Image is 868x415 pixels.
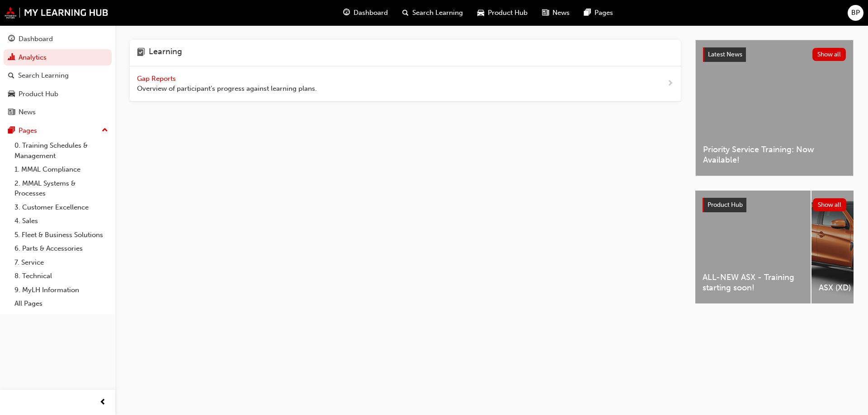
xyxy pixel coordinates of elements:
[19,126,37,136] div: Pages
[552,8,570,18] span: News
[11,269,112,283] a: 8. Technical
[4,86,112,103] a: Product Hub
[667,78,674,89] span: next-icon
[703,145,846,165] span: Priority Service Training: Now Available!
[11,242,112,256] a: 6. Parts & Accessories
[336,4,395,22] a: guage-iconDashboard
[4,29,112,122] button: DashboardAnalyticsSearch LearningProduct HubNews
[703,198,846,212] a: Product HubShow all
[19,107,36,117] div: News
[8,35,15,43] span: guage-icon
[11,214,112,228] a: 4. Sales
[8,54,15,62] span: chart-icon
[149,47,182,59] h4: Learning
[708,51,742,58] span: Latest News
[4,49,112,66] a: Analytics
[584,7,591,19] span: pages-icon
[8,127,15,135] span: pages-icon
[4,122,112,139] button: Pages
[102,125,108,136] span: up-icon
[4,104,112,121] a: News
[708,201,743,209] span: Product Hub
[812,48,846,61] button: Show all
[4,67,112,84] a: Search Learning
[5,7,108,19] img: mmal
[11,283,112,297] a: 9. MyLH Information
[395,4,470,22] a: search-iconSearch Learning
[703,47,846,62] a: Latest NewsShow all
[703,272,803,293] span: ALL-NEW ASX - Training starting soon!
[11,201,112,214] a: 3. Customer Excellence
[18,70,69,81] div: Search Learning
[488,8,528,18] span: Product Hub
[470,4,535,22] a: car-iconProduct Hub
[813,198,847,211] button: Show all
[19,34,53,44] div: Dashboard
[354,8,388,18] span: Dashboard
[11,228,112,242] a: 5. Fleet & Business Solutions
[11,177,112,201] a: 2. MMAL Systems & Processes
[4,31,112,47] a: Dashboard
[8,90,15,98] span: car-icon
[137,84,317,94] span: Overview of participant's progress against learning plans.
[695,40,854,176] a: Latest NewsShow allPriority Service Training: Now Available!
[8,108,15,117] span: news-icon
[137,47,145,59] span: learning-icon
[848,5,863,21] button: BP
[851,8,860,18] span: BP
[542,7,549,19] span: news-icon
[8,72,14,80] span: search-icon
[577,4,620,22] a: pages-iconPages
[99,397,106,408] span: prev-icon
[19,89,58,99] div: Product Hub
[695,191,811,303] a: ALL-NEW ASX - Training starting soon!
[343,7,350,19] span: guage-icon
[11,297,112,311] a: All Pages
[130,66,681,102] a: Gap Reports Overview of participant's progress against learning plans.next-icon
[594,8,613,18] span: Pages
[11,163,112,177] a: 1. MMAL Compliance
[11,139,112,163] a: 0. Training Schedules & Management
[477,7,484,19] span: car-icon
[137,75,178,83] span: Gap Reports
[11,256,112,270] a: 7. Service
[535,4,577,22] a: news-iconNews
[412,8,463,18] span: Search Learning
[402,7,409,19] span: search-icon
